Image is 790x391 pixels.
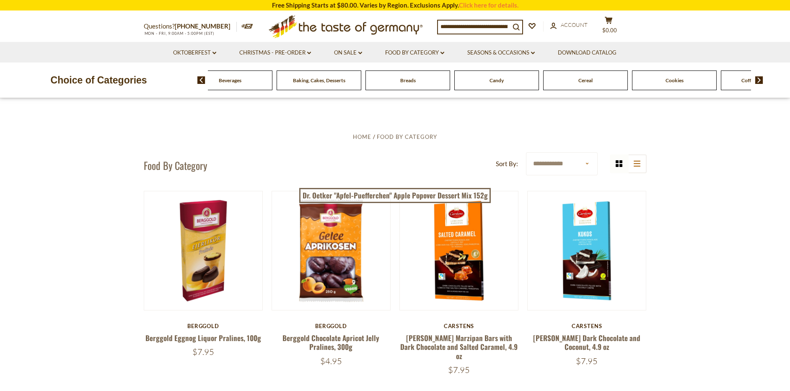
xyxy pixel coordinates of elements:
a: Baking, Cakes, Desserts [293,77,345,83]
a: Berggold Eggnog Liquor Pralines, 100g [145,333,261,343]
span: $7.95 [448,365,470,375]
span: MON - FRI, 9:00AM - 5:00PM (EST) [144,31,215,36]
div: Berggold [144,323,263,329]
a: Cereal [578,77,593,83]
span: $7.95 [192,347,214,357]
span: $7.95 [576,356,598,366]
a: Cookies [666,77,684,83]
span: $4.95 [320,356,342,366]
div: Carstens [399,323,519,329]
a: Christmas - PRE-ORDER [239,48,311,57]
h1: Food By Category [144,159,207,172]
button: $0.00 [596,16,622,37]
a: Account [550,21,588,30]
a: Download Catalog [558,48,616,57]
a: [PHONE_NUMBER] [175,22,231,30]
a: [PERSON_NAME] Dark Chocolate and Coconut, 4.9 oz [533,333,640,352]
a: Coffee, Cocoa & Tea [741,77,785,83]
p: Questions? [144,21,237,32]
span: $0.00 [602,27,617,34]
a: Food By Category [385,48,444,57]
img: Carstens Luebecker Marzipan Bars with Dark Chocolate and Salted Caramel, 4.9 oz [400,191,518,310]
a: Berggold Chocolate Apricot Jelly Pralines, 300g [282,333,379,352]
img: next arrow [755,76,763,84]
a: Seasons & Occasions [467,48,535,57]
div: Carstens [527,323,647,329]
div: Berggold [272,323,391,329]
a: Click here for details. [459,1,518,9]
img: Carstens Luebecker Dark Chocolate and Coconut, 4.9 oz [528,191,646,310]
a: Oktoberfest [173,48,216,57]
a: Home [353,133,371,140]
a: On Sale [334,48,362,57]
img: Berggold Chocolate Apricot Jelly Pralines, 300g [272,191,391,310]
img: Berggold Eggnog Liquor Pralines, 100g [144,191,263,310]
label: Sort By: [496,159,518,169]
span: Account [561,21,588,28]
img: previous arrow [197,76,205,84]
a: Beverages [219,77,241,83]
a: Dr. Oetker "Apfel-Puefferchen" Apple Popover Dessert Mix 152g [299,188,491,203]
a: Food By Category [377,133,437,140]
a: Candy [490,77,504,83]
a: [PERSON_NAME] Marzipan Bars with Dark Chocolate and Salted Caramel, 4.9 oz [400,333,518,361]
a: Breads [400,77,416,83]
